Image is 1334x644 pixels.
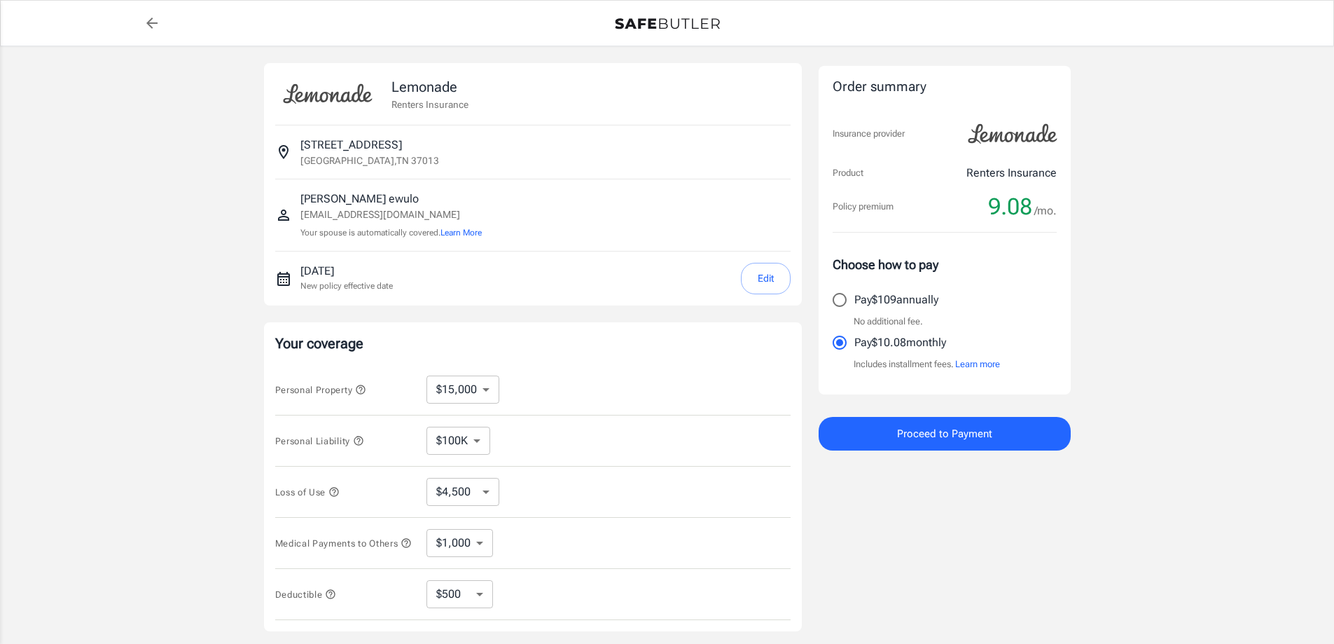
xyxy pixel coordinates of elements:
p: [EMAIL_ADDRESS][DOMAIN_NAME] [300,207,482,222]
p: [DATE] [300,263,393,280]
a: back to quotes [138,9,166,37]
p: [PERSON_NAME] ewulo [300,191,482,207]
span: /mo. [1034,201,1057,221]
span: Personal Liability [275,436,364,446]
svg: Insured address [275,144,292,160]
svg: New policy start date [275,270,292,287]
p: Includes installment fees. [854,357,1000,371]
p: Pay $10.08 monthly [854,334,946,351]
p: New policy effective date [300,280,393,292]
button: Edit [741,263,791,294]
span: Deductible [275,589,337,600]
span: Proceed to Payment [897,425,992,443]
p: Lemonade [391,76,468,97]
p: Product [833,166,863,180]
button: Medical Payments to Others [275,535,412,551]
p: [GEOGRAPHIC_DATA] , TN 37013 [300,153,439,167]
p: Pay $109 annually [854,292,938,308]
button: Proceed to Payment [819,417,1071,451]
button: Personal Liability [275,432,364,449]
p: Renters Insurance [966,165,1057,181]
p: [STREET_ADDRESS] [300,137,402,153]
img: Lemonade [275,74,380,114]
span: Medical Payments to Others [275,538,412,549]
p: Your coverage [275,334,791,353]
span: Personal Property [275,385,366,395]
p: Your spouse is automatically covered. [300,226,482,240]
p: Insurance provider [833,127,905,141]
button: Loss of Use [275,484,340,500]
p: Policy premium [833,200,894,214]
img: Back to quotes [615,18,720,29]
div: Order summary [833,77,1057,97]
span: 9.08 [988,193,1032,221]
button: Learn more [955,357,1000,371]
p: Choose how to pay [833,255,1057,274]
svg: Insured person [275,207,292,224]
button: Deductible [275,586,337,603]
img: Lemonade [960,114,1065,153]
p: Renters Insurance [391,97,468,111]
p: No additional fee. [854,315,923,329]
span: Loss of Use [275,487,340,498]
button: Learn More [440,226,482,239]
button: Personal Property [275,381,366,398]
